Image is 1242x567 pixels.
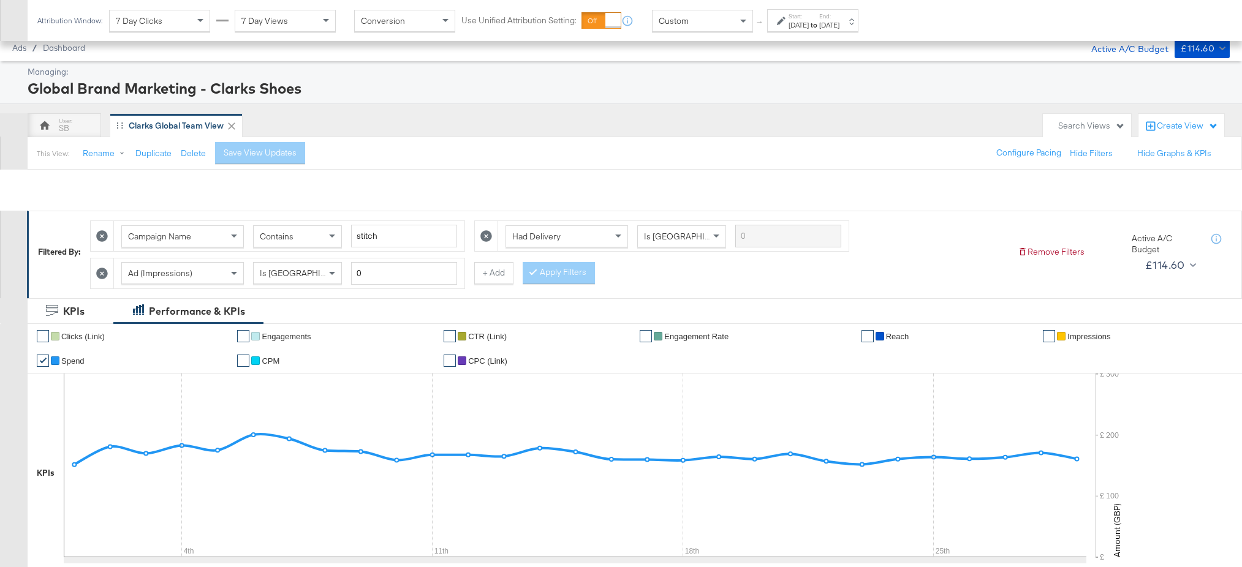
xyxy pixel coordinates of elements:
span: Ads [12,43,26,53]
input: Enter a search term [735,225,841,247]
span: CPC (Link) [468,356,507,366]
input: Enter a number [351,262,457,285]
button: + Add [474,262,513,284]
span: Contains [260,231,293,242]
span: 7 Day Views [241,15,288,26]
a: ✔ [237,355,249,367]
span: Is [GEOGRAPHIC_DATA] [644,231,738,242]
div: Active A/C Budget [1132,233,1199,255]
a: ✔ [444,355,456,367]
label: Use Unified Attribution Setting: [461,15,577,26]
div: This View: [37,149,69,159]
span: Engagements [262,332,311,341]
div: Filtered By: [38,246,81,258]
a: Dashboard [43,43,85,53]
button: Remove Filters [1018,246,1085,258]
div: Attribution Window: [37,17,103,25]
div: KPIs [63,304,85,318]
div: Clarks Global Team View [129,120,224,132]
button: Delete [181,148,206,159]
strong: to [809,20,819,29]
div: KPIs [37,467,55,479]
div: SB [59,122,69,134]
button: Rename [74,143,138,165]
span: 7 Day Clicks [116,15,162,26]
a: ✔ [37,330,49,342]
label: End: [819,12,839,20]
text: Amount (GBP) [1111,503,1123,557]
div: £114.60 [1181,41,1214,56]
button: £114.60 [1175,39,1230,58]
div: Search Views [1058,120,1125,132]
button: Configure Pacing [988,142,1070,164]
div: Global Brand Marketing - Clarks Shoes [28,78,1227,99]
a: ✔ [444,330,456,342]
a: ✔ [37,355,49,367]
span: Reach [886,332,909,341]
span: Campaign Name [128,231,191,242]
span: Engagement Rate [664,332,729,341]
span: Clicks (Link) [61,332,105,341]
div: [DATE] [789,20,809,30]
div: Managing: [28,66,1227,78]
span: Impressions [1067,332,1110,341]
div: Create View [1157,120,1218,132]
span: CPM [262,356,279,366]
span: Spend [61,356,85,366]
button: Hide Graphs & KPIs [1137,148,1211,159]
div: Active A/C Budget [1078,39,1168,57]
span: Had Delivery [512,231,561,242]
span: CTR (Link) [468,332,507,341]
span: / [26,43,43,53]
a: ✔ [1043,330,1055,342]
span: Custom [659,15,689,26]
div: £114.60 [1145,256,1185,274]
div: Performance & KPIs [149,304,245,318]
label: Start: [789,12,809,20]
span: Is [GEOGRAPHIC_DATA] [260,268,354,279]
div: [DATE] [819,20,839,30]
span: Ad (Impressions) [128,268,192,279]
button: £114.60 [1140,255,1199,275]
input: Enter a search term [351,225,457,247]
a: ✔ [640,330,652,342]
span: ↑ [754,21,766,25]
div: Drag to reorder tab [116,122,123,129]
span: Conversion [361,15,405,26]
button: Hide Filters [1070,148,1113,159]
a: ✔ [861,330,874,342]
button: Duplicate [135,148,172,159]
a: ✔ [237,330,249,342]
